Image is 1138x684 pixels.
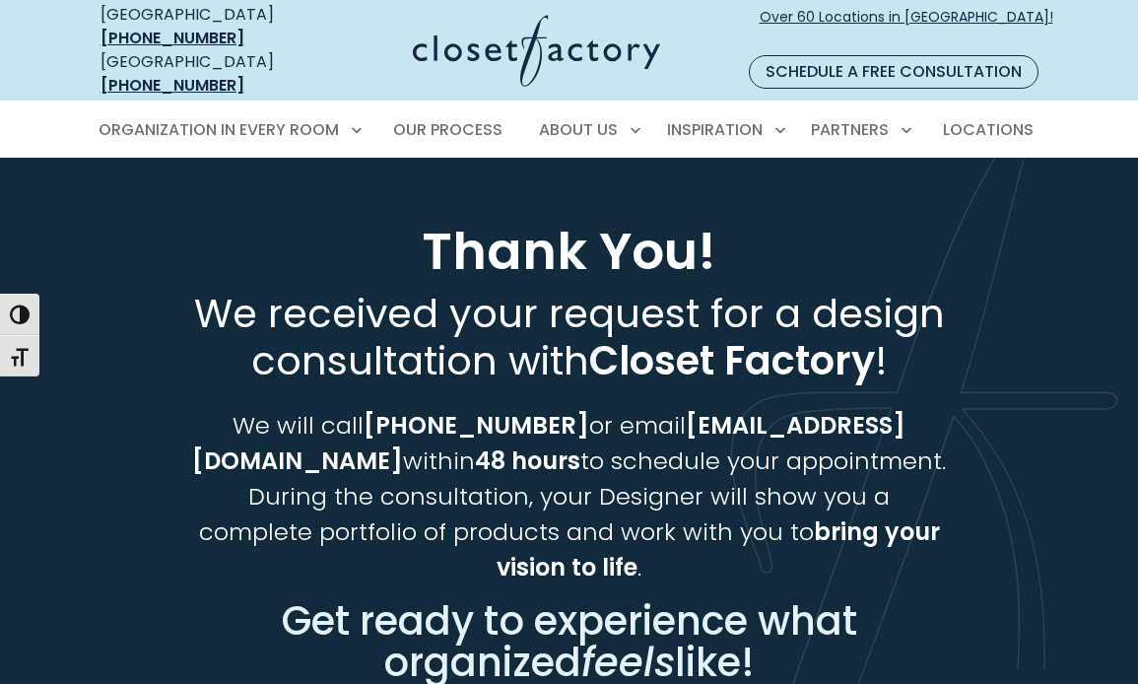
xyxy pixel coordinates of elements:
[364,409,589,442] strong: [PHONE_NUMBER]
[100,74,244,97] a: [PHONE_NUMBER]
[393,118,502,141] span: Our Process
[100,50,315,98] div: [GEOGRAPHIC_DATA]
[194,286,945,388] span: We received your request for a design consultation with !
[100,27,244,49] a: [PHONE_NUMBER]
[85,103,1054,158] nav: Primary Menu
[760,7,1053,48] span: Over 60 Locations in [GEOGRAPHIC_DATA]!
[811,118,889,141] span: Partners
[192,409,946,583] span: We will call or email within to schedule your appointment. During the consultation, your Designer...
[497,515,940,583] strong: bring your vision to life
[100,3,315,50] div: [GEOGRAPHIC_DATA]
[475,445,580,477] strong: 48 hours
[99,118,339,141] span: Organization in Every Room
[192,409,905,477] strong: [EMAIL_ADDRESS][DOMAIN_NAME]
[749,55,1038,89] a: Schedule a Free Consultation
[589,333,875,388] strong: Closet Factory
[413,15,660,87] img: Closet Factory Logo
[943,118,1034,141] span: Locations
[114,221,1025,282] h1: Thank You!
[667,118,763,141] span: Inspiration
[539,118,618,141] span: About Us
